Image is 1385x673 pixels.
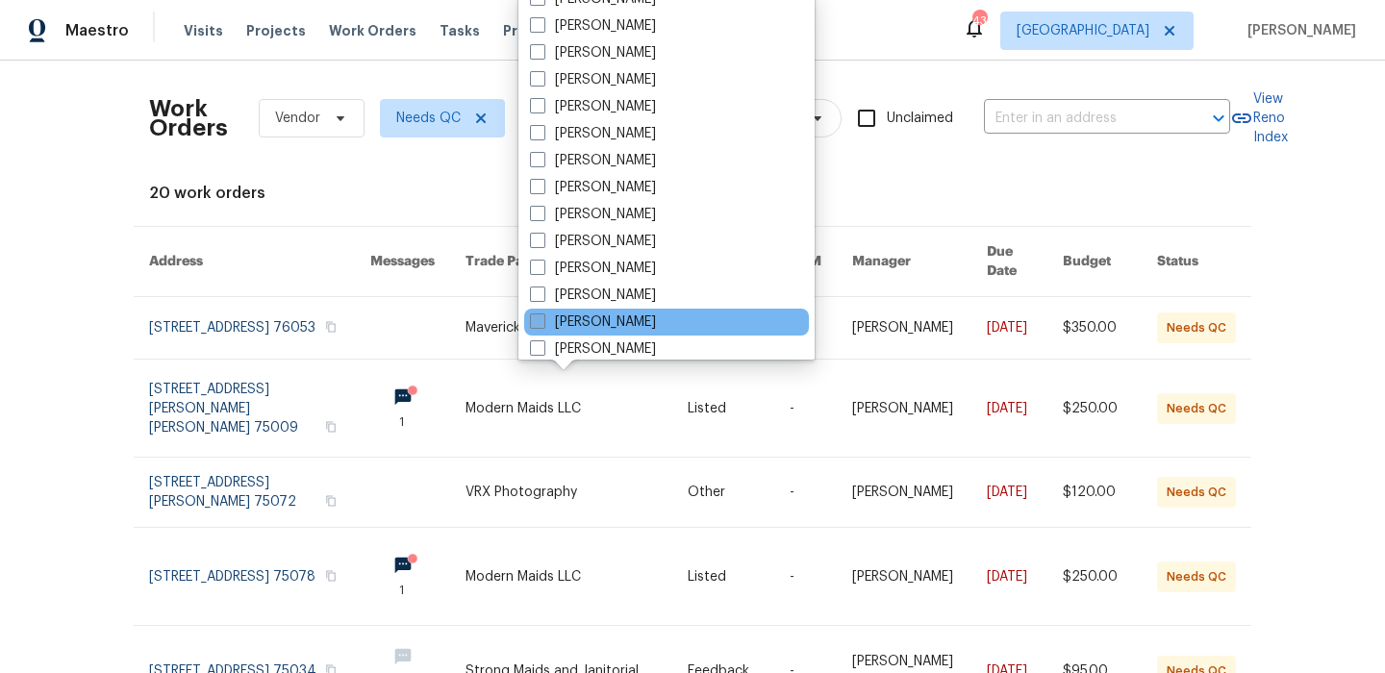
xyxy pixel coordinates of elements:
[971,227,1047,297] th: Due Date
[530,97,656,116] label: [PERSON_NAME]
[246,21,306,40] span: Projects
[503,21,578,40] span: Properties
[530,286,656,305] label: [PERSON_NAME]
[1017,21,1149,40] span: [GEOGRAPHIC_DATA]
[972,12,986,31] div: 43
[1047,227,1142,297] th: Budget
[450,528,671,626] td: Modern Maids LLC
[530,16,656,36] label: [PERSON_NAME]
[440,24,480,37] span: Tasks
[65,21,129,40] span: Maestro
[837,458,971,528] td: [PERSON_NAME]
[322,567,340,585] button: Copy Address
[1142,227,1251,297] th: Status
[355,227,450,297] th: Messages
[837,227,971,297] th: Manager
[530,43,656,62] label: [PERSON_NAME]
[837,528,971,626] td: [PERSON_NAME]
[672,528,774,626] td: Listed
[672,360,774,458] td: Listed
[149,184,1236,203] div: 20 work orders
[329,21,416,40] span: Work Orders
[530,205,656,224] label: [PERSON_NAME]
[322,492,340,510] button: Copy Address
[275,109,320,128] span: Vendor
[134,227,355,297] th: Address
[984,104,1176,134] input: Enter in an address
[530,312,656,332] label: [PERSON_NAME]
[1230,89,1288,147] a: View Reno Index
[672,458,774,528] td: Other
[887,109,953,129] span: Unclaimed
[396,109,461,128] span: Needs QC
[530,259,656,278] label: [PERSON_NAME]
[774,360,837,458] td: -
[450,458,671,528] td: VRX Photography
[530,124,656,143] label: [PERSON_NAME]
[450,227,671,297] th: Trade Partner
[1205,105,1232,132] button: Open
[184,21,223,40] span: Visits
[530,178,656,197] label: [PERSON_NAME]
[530,70,656,89] label: [PERSON_NAME]
[837,297,971,360] td: [PERSON_NAME]
[1240,21,1356,40] span: [PERSON_NAME]
[530,339,656,359] label: [PERSON_NAME]
[322,418,340,436] button: Copy Address
[149,99,228,137] h2: Work Orders
[322,318,340,336] button: Copy Address
[450,360,671,458] td: Modern Maids LLC
[530,151,656,170] label: [PERSON_NAME]
[774,528,837,626] td: -
[774,458,837,528] td: -
[530,232,656,251] label: [PERSON_NAME]
[837,360,971,458] td: [PERSON_NAME]
[450,297,671,360] td: Maverick Property Services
